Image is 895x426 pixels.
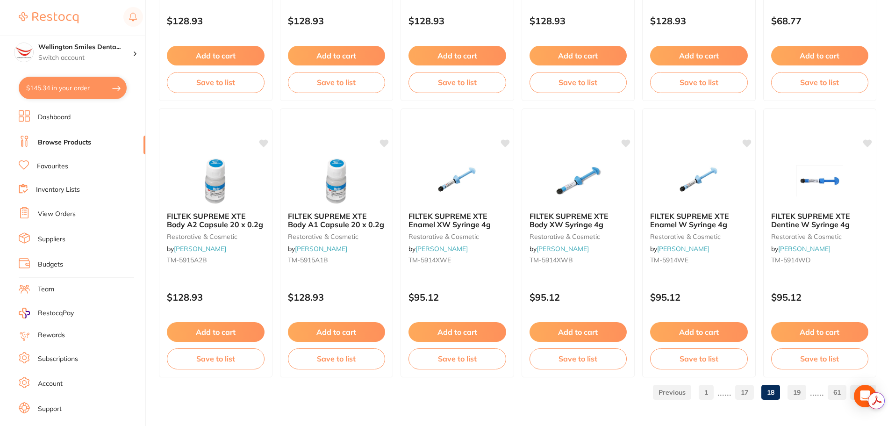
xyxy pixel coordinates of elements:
[167,292,265,303] p: $128.93
[288,212,386,229] b: FILTEK SUPREME XTE Body A1 Capsule 20 x 0.2g
[771,211,850,229] span: FILTEK SUPREME XTE Dentine W Syringe 4g
[167,212,265,229] b: FILTEK SUPREME XTE Body A2 Capsule 20 x 0.2g
[771,15,869,26] p: $68.77
[530,292,627,303] p: $95.12
[288,46,386,65] button: Add to cart
[38,235,65,244] a: Suppliers
[38,113,71,122] a: Dashboard
[771,245,831,253] span: by
[288,256,328,264] span: TM-5915A1B
[810,387,824,397] p: ......
[38,138,91,147] a: Browse Products
[19,77,127,99] button: $145.34 in your order
[650,322,748,342] button: Add to cart
[167,322,265,342] button: Add to cart
[668,158,729,204] img: FILTEK SUPREME XTE Enamel W Syringe 4g
[288,292,386,303] p: $128.93
[789,158,850,204] img: FILTEK SUPREME XTE Dentine W Syringe 4g
[19,12,79,23] img: Restocq Logo
[38,43,133,52] h4: Wellington Smiles Dental
[38,285,54,294] a: Team
[167,256,207,264] span: TM-5915A2B
[408,245,468,253] span: by
[650,211,729,229] span: FILTEK SUPREME XTE Enamel W Syringe 4g
[38,331,65,340] a: Rewards
[650,292,748,303] p: $95.12
[38,53,133,63] p: Switch account
[828,383,846,402] a: 61
[771,233,869,240] small: restorative & cosmetic
[415,245,468,253] a: [PERSON_NAME]
[36,185,80,195] a: Inventory Lists
[288,348,386,369] button: Save to list
[288,211,384,229] span: FILTEK SUPREME XTE Body A1 Capsule 20 x 0.2g
[185,158,246,204] img: FILTEK SUPREME XTE Body A2 Capsule 20 x 0.2g
[771,212,869,229] b: FILTEK SUPREME XTE Dentine W Syringe 4g
[19,308,30,318] img: RestocqPay
[530,322,627,342] button: Add to cart
[288,322,386,342] button: Add to cart
[167,211,263,229] span: FILTEK SUPREME XTE Body A2 Capsule 20 x 0.2g
[288,233,386,240] small: restorative & cosmetic
[650,15,748,26] p: $128.93
[167,72,265,93] button: Save to list
[650,348,748,369] button: Save to list
[408,212,506,229] b: FILTEK SUPREME XTE Enamel XW Syringe 4g
[537,245,589,253] a: [PERSON_NAME]
[14,43,33,62] img: Wellington Smiles Dental
[37,162,68,171] a: Favourites
[38,354,78,364] a: Subscriptions
[408,348,506,369] button: Save to list
[771,322,869,342] button: Add to cart
[530,72,627,93] button: Save to list
[771,46,869,65] button: Add to cart
[408,233,506,240] small: restorative & cosmetic
[408,72,506,93] button: Save to list
[19,308,74,318] a: RestocqPay
[699,383,714,402] a: 1
[771,292,869,303] p: $95.12
[854,385,876,407] div: Open Intercom Messenger
[650,72,748,93] button: Save to list
[778,245,831,253] a: [PERSON_NAME]
[167,46,265,65] button: Add to cart
[408,46,506,65] button: Add to cart
[650,245,709,253] span: by
[288,72,386,93] button: Save to list
[771,348,869,369] button: Save to list
[38,379,63,389] a: Account
[530,348,627,369] button: Save to list
[650,233,748,240] small: restorative & cosmetic
[408,322,506,342] button: Add to cart
[408,292,506,303] p: $95.12
[771,256,810,264] span: TM-5914WD
[38,260,63,269] a: Budgets
[38,209,76,219] a: View Orders
[288,245,347,253] span: by
[530,212,627,229] b: FILTEK SUPREME XTE Body XW Syringe 4g
[657,245,709,253] a: [PERSON_NAME]
[530,46,627,65] button: Add to cart
[288,15,386,26] p: $128.93
[408,211,491,229] span: FILTEK SUPREME XTE Enamel XW Syringe 4g
[408,256,451,264] span: TM-5914XWE
[530,245,589,253] span: by
[19,7,79,29] a: Restocq Logo
[771,72,869,93] button: Save to list
[167,348,265,369] button: Save to list
[38,404,62,414] a: Support
[174,245,226,253] a: [PERSON_NAME]
[295,245,347,253] a: [PERSON_NAME]
[408,15,506,26] p: $128.93
[761,383,780,402] a: 18
[717,387,731,397] p: ......
[735,383,754,402] a: 17
[530,256,573,264] span: TM-5914XWB
[650,212,748,229] b: FILTEK SUPREME XTE Enamel W Syringe 4g
[530,211,609,229] span: FILTEK SUPREME XTE Body XW Syringe 4g
[167,15,265,26] p: $128.93
[650,46,748,65] button: Add to cart
[306,158,367,204] img: FILTEK SUPREME XTE Body A1 Capsule 20 x 0.2g
[530,233,627,240] small: restorative & cosmetic
[167,233,265,240] small: restorative & cosmetic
